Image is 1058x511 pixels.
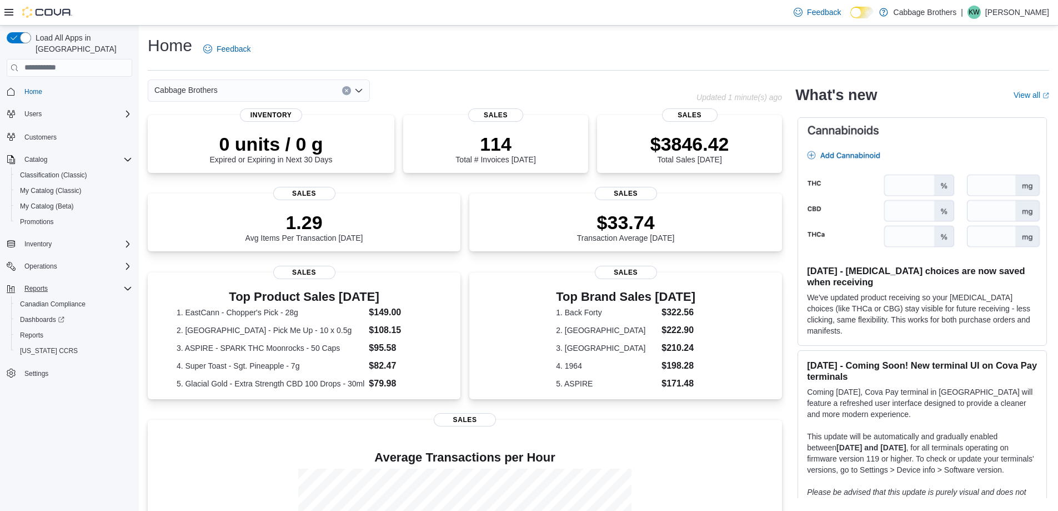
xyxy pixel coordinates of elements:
button: Inventory [20,237,56,251]
span: Sales [468,108,524,122]
span: Inventory [240,108,302,122]
p: $3846.42 [650,133,729,155]
dt: 4. Super Toast - Sgt. Pineapple - 7g [177,360,364,371]
span: Reports [20,331,43,340]
span: Load All Apps in [GEOGRAPHIC_DATA] [31,32,132,54]
dd: $82.47 [369,359,432,373]
div: Kesia Wood [967,6,981,19]
span: Sales [595,266,657,279]
a: Customers [20,131,61,144]
span: Sales [273,187,335,200]
span: Operations [24,262,57,271]
span: Operations [20,260,132,273]
span: Washington CCRS [16,344,132,358]
div: Total Sales [DATE] [650,133,729,164]
h1: Home [148,34,192,57]
a: My Catalog (Classic) [16,184,86,197]
span: Inventory [24,240,52,249]
p: 0 units / 0 g [210,133,333,155]
div: Expired or Expiring in Next 30 Days [210,133,333,164]
h3: [DATE] - [MEDICAL_DATA] choices are now saved when receiving [807,265,1037,287]
button: Promotions [11,214,137,230]
span: Classification (Classic) [16,168,132,182]
dd: $322.56 [661,306,695,319]
span: Canadian Compliance [16,297,132,311]
dt: 4. 1964 [556,360,657,371]
button: Home [2,83,137,100]
span: Customers [20,130,132,143]
a: Reports [16,329,48,342]
button: Users [2,106,137,122]
p: We've updated product receiving so your [MEDICAL_DATA] choices (like THCa or CBG) stay visible fo... [807,292,1037,336]
span: Sales [662,108,718,122]
button: Reports [20,282,52,295]
h4: Average Transactions per Hour [157,451,773,464]
dt: 3. ASPIRE - SPARK THC Moonrocks - 50 Caps [177,343,364,354]
span: Catalog [24,155,47,164]
h2: What's new [795,86,877,104]
a: Home [20,85,47,98]
span: Dashboards [16,313,132,326]
a: Promotions [16,215,58,229]
span: Sales [595,187,657,200]
button: Settings [2,365,137,381]
a: Feedback [789,1,845,23]
dd: $222.90 [661,324,695,337]
p: $33.74 [577,211,675,234]
span: Home [20,85,132,98]
button: Open list of options [354,86,363,95]
span: Promotions [16,215,132,229]
h3: Top Product Sales [DATE] [177,290,432,304]
a: Settings [20,367,53,380]
span: Settings [24,369,48,378]
button: My Catalog (Classic) [11,183,137,199]
a: Feedback [199,38,255,60]
button: Reports [2,281,137,296]
div: Avg Items Per Transaction [DATE] [245,211,363,242]
div: Transaction Average [DATE] [577,211,675,242]
a: Classification (Classic) [16,168,92,182]
p: Cabbage Brothers [894,6,957,19]
a: My Catalog (Beta) [16,200,78,213]
span: Feedback [217,43,250,54]
span: My Catalog (Classic) [16,184,132,197]
span: [US_STATE] CCRS [20,346,78,355]
h3: Top Brand Sales [DATE] [556,290,695,304]
dt: 2. [GEOGRAPHIC_DATA] - Pick Me Up - 10 x 0.5g [177,325,364,336]
span: Customers [24,133,57,142]
span: Inventory [20,237,132,251]
strong: [DATE] and [DATE] [836,443,906,452]
dt: 2. [GEOGRAPHIC_DATA] [556,325,657,336]
a: Dashboards [11,312,137,328]
a: [US_STATE] CCRS [16,344,82,358]
span: Classification (Classic) [20,171,87,180]
h3: [DATE] - Coming Soon! New terminal UI on Cova Pay terminals [807,360,1037,382]
a: Dashboards [16,313,69,326]
span: Canadian Compliance [20,300,86,309]
dt: 1. Back Forty [556,307,657,318]
button: Catalog [20,153,52,166]
span: KW [969,6,979,19]
a: Canadian Compliance [16,297,90,311]
button: Operations [2,259,137,274]
span: Sales [273,266,335,279]
p: This update will be automatically and gradually enabled between , for all terminals operating on ... [807,431,1037,475]
span: Catalog [20,153,132,166]
button: Inventory [2,236,137,252]
img: Cova [22,7,72,18]
span: Reports [24,284,48,293]
span: Settings [20,366,132,380]
dd: $198.28 [661,359,695,373]
span: Sales [434,413,496,426]
span: My Catalog (Classic) [20,186,82,195]
svg: External link [1042,92,1049,99]
span: Promotions [20,217,54,226]
p: Updated 1 minute(s) ago [696,93,782,102]
button: My Catalog (Beta) [11,199,137,214]
button: Customers [2,128,137,145]
dt: 1. EastCann - Chopper's Pick - 28g [177,307,364,318]
button: Operations [20,260,62,273]
dt: 3. [GEOGRAPHIC_DATA] [556,343,657,354]
span: Feedback [807,7,841,18]
button: [US_STATE] CCRS [11,343,137,359]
